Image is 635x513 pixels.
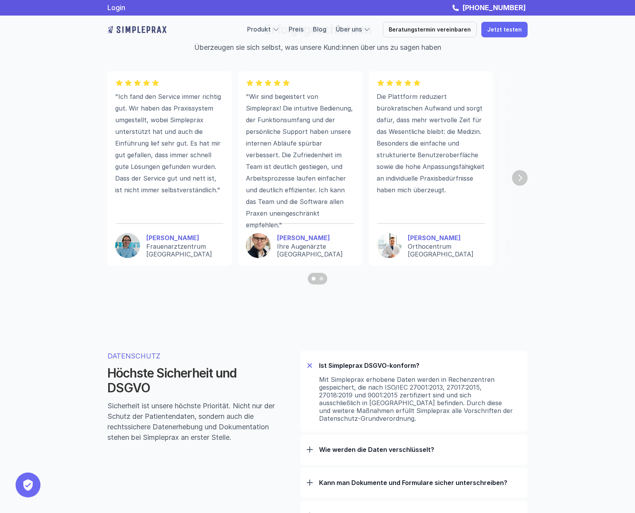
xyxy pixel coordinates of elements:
p: Frauenarztzentrum [GEOGRAPHIC_DATA] [146,242,224,258]
strong: [PERSON_NAME] [408,234,461,242]
a: Login [107,4,125,12]
p: "Ich fand den Service immer richtig gut. Wir haben das Praxissystem umgestellt, wobei Simpleprax ... [115,91,224,196]
a: Nicolas Mandt [507,233,616,258]
p: Kann man Dokumente und Formulare sicher unterschreiben? [319,479,521,487]
p: Ist Simpleprax DSGVO-konform? [319,362,521,369]
a: [PERSON_NAME]Ihre Augenärzte [GEOGRAPHIC_DATA] [246,233,355,258]
p: DATENSCHUTZ [107,351,275,361]
a: [PERSON_NAME]Orthocentrum [GEOGRAPHIC_DATA] [377,233,486,258]
p: Wie werden die Daten verschlüsselt? [319,446,521,453]
img: Nicolas Mandt [507,233,532,258]
button: Scroll to page 1 [308,273,317,285]
button: Next [512,170,528,186]
a: Produkt [247,25,271,33]
p: "Wir sind begeistert von Simpleprax! Die intuitive Bedienung, der Funktionsumfang und der persönl... [246,91,355,231]
a: Jetzt testen [481,22,528,37]
p: Beratungstermin vereinbaren [389,26,471,33]
a: [PHONE_NUMBER] [460,4,528,12]
p: Überzeugen sie sich selbst, was unsere Kund:innen über uns zu sagen haben [172,42,463,53]
li: 4 of 6 [500,71,624,166]
a: Preis [289,25,303,33]
p: Die Plattform reduziert bürokratischen Aufwand und sorgt dafür, dass mehr wertvolle Zeit für das ... [377,91,486,196]
strong: [PHONE_NUMBER] [462,4,526,12]
li: 1 of 6 [107,71,232,166]
strong: [PERSON_NAME] [277,234,330,242]
strong: [PERSON_NAME] [146,234,199,242]
a: Blog [313,25,326,33]
p: Mit Simpleprax erhobene Daten werden in Rechenzentren gespeichert, die nach ISO/IEC 27001:2013, 2... [319,376,514,422]
a: Über uns [336,25,362,33]
p: "In unserer psychotherapeutischen Praxis hat Simpleprax nicht nur den Alltag vereinfacht, sondern... [507,91,616,184]
p: Orthocentrum [GEOGRAPHIC_DATA] [408,242,486,258]
fieldset: Carousel pagination controls [107,71,528,285]
li: 3 of 6 [369,71,493,166]
a: [PERSON_NAME]Frauenarztzentrum [GEOGRAPHIC_DATA] [115,233,224,258]
h2: Höchste Sicherheit und DSGVO [107,366,275,396]
p: Jetzt testen [487,26,522,33]
p: Ihre Augenärzte [GEOGRAPHIC_DATA] [277,242,355,258]
a: Beratungstermin vereinbaren [383,22,477,37]
button: Scroll to page 2 [317,273,327,285]
p: Sicherheit ist unsere höchste Priorität. Nicht nur der Schutz der Patientendaten, sondern auch di... [107,401,275,443]
li: 2 of 6 [238,71,363,266]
